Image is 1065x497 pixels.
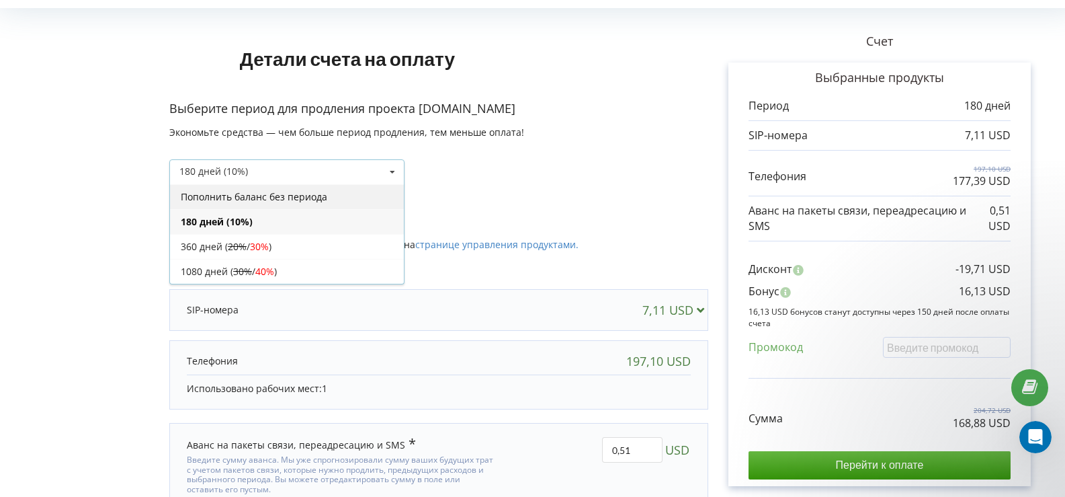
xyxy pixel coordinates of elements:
p: -19,71 USD [955,262,1011,277]
p: Телефония [749,169,806,184]
span: 40% [255,265,274,278]
a: странице управления продуктами. [415,238,579,251]
div: 180 дней (10%) [170,209,404,234]
p: 16,13 USD бонусов станут доступны через 150 дней после оплаты счета [749,306,1011,329]
p: Сумма [749,411,783,426]
p: Телефония [187,354,238,368]
p: Период [749,98,789,114]
p: Бонус [749,284,779,299]
span: USD [665,437,689,463]
div: Введите сумму аванса. Мы уже спрогнозировали сумму ваших будущих трат с учетом пакетов связи, кот... [187,452,495,494]
p: Счет [708,33,1051,50]
iframe: Intercom live chat [1019,421,1052,453]
span: Экономьте средства — чем больше период продления, тем меньше оплата! [169,126,524,139]
p: 0,51 USD [969,203,1011,234]
div: 7,11 USD [642,303,710,317]
p: Промокод [749,340,803,355]
div: 197,10 USD [626,354,691,368]
p: Выбранные продукты [749,69,1011,87]
p: Аванс на пакеты связи, переадресацию и SMS [749,203,969,234]
p: Использовано рабочих мест: [187,382,691,395]
div: 360 дней ( / ) [170,234,404,259]
p: 197,10 USD [953,164,1011,174]
p: 177,39 USD [953,174,1011,189]
span: 1 [322,382,327,395]
p: 168,88 USD [953,416,1011,431]
input: Перейти к оплате [749,451,1011,480]
p: 180 дней [964,98,1011,114]
p: Активированные продукты [169,198,708,216]
div: Аванс на пакеты связи, переадресацию и SMS [187,437,416,452]
input: Введите промокод [883,337,1011,358]
p: 7,11 USD [965,128,1011,143]
s: 20% [228,240,247,253]
p: 16,13 USD [959,284,1011,299]
p: SIP-номера [187,303,239,317]
p: Выберите период для продления проекта [DOMAIN_NAME] [169,100,708,118]
div: Пополнить баланс без периода [170,184,404,209]
span: 30% [250,240,269,253]
h1: Детали счета на оплату [169,26,525,91]
p: Дисконт [749,262,792,277]
s: 30% [233,265,252,278]
div: 180 дней (10%) [179,167,248,176]
p: SIP-номера [749,128,808,143]
div: 1080 дней ( / ) [170,259,404,284]
p: 204,72 USD [953,406,1011,415]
